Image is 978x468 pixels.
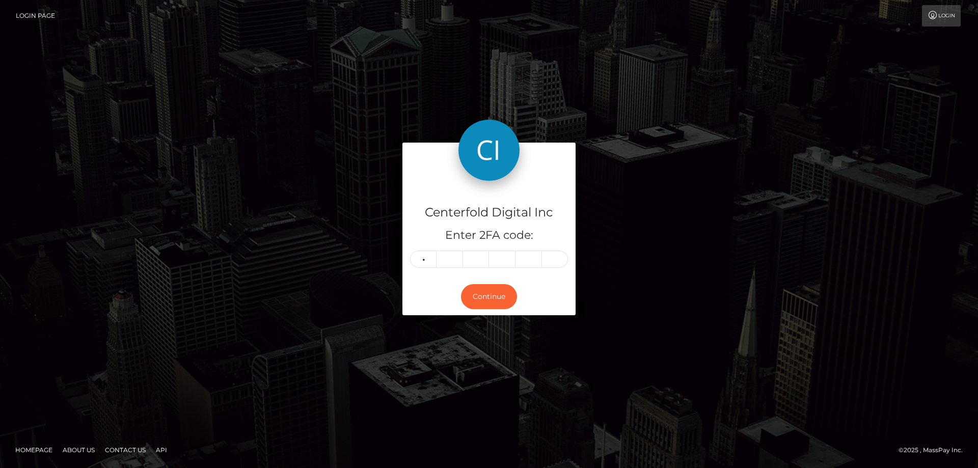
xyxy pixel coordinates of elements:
[899,445,970,456] div: © 2025 , MassPay Inc.
[152,442,171,458] a: API
[101,442,150,458] a: Contact Us
[458,120,520,181] img: Centerfold Digital Inc
[16,5,55,26] a: Login Page
[59,442,99,458] a: About Us
[11,442,57,458] a: Homepage
[922,5,961,26] a: Login
[410,228,568,243] h5: Enter 2FA code:
[410,204,568,222] h4: Centerfold Digital Inc
[461,284,517,309] button: Continue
